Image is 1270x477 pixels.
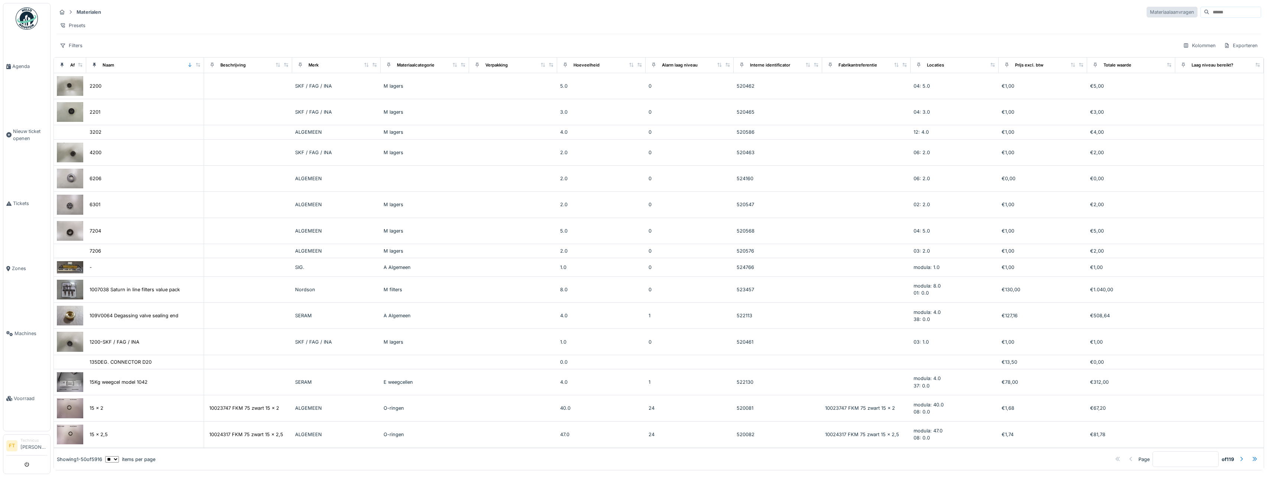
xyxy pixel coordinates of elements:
div: €1,00 [1002,129,1084,136]
img: 109V0064 Degassing valve sealing end [57,306,83,325]
a: Zones [3,236,50,301]
div: 0 [649,82,731,90]
div: 520586 [737,129,819,136]
div: ALGEMEEN [295,227,378,234]
div: M lagers [384,149,466,156]
div: €1,00 [1002,149,1084,156]
div: E weegcellen [384,379,466,386]
img: 1200-SKF / FAG / INA [57,332,83,351]
div: 522130 [737,379,819,386]
div: 24 [649,405,731,412]
div: 520568 [737,227,819,234]
img: Badge_color-CXgf-gQk.svg [16,7,38,30]
span: Machines [14,330,47,337]
div: 520463 [737,149,819,156]
div: Interne identificator [750,62,790,68]
div: €1,00 [1002,338,1084,345]
img: 1007038 Saturn in line filters value pack [57,280,83,299]
span: modula: 8.0 [914,283,941,289]
div: 109V0064 Degassing valve sealing end [90,312,178,319]
div: €127,16 [1002,312,1084,319]
span: 04: 5.0 [914,228,930,234]
span: 38: 0.0 [914,317,930,322]
div: 15 x 2,5 [90,431,108,438]
div: 520547 [737,201,819,208]
div: 522113 [737,312,819,319]
div: M lagers [384,227,466,234]
span: 08: 0.0 [914,435,930,441]
div: €3,00 [1090,108,1173,116]
div: Showing 1 - 50 of 5916 [57,456,102,463]
div: 5.0 [560,82,643,90]
div: Materiaalaanvragen [1147,7,1198,17]
div: 520082 [737,431,819,438]
div: €1,74 [1002,431,1084,438]
div: 3202 [90,129,101,136]
div: 2201 [90,108,100,116]
div: €13,50 [1002,358,1084,366]
div: €1,00 [1002,227,1084,234]
img: 6301 [57,195,83,214]
div: SKF / FAG / INA [295,149,378,156]
div: Hoeveelheid [573,62,600,68]
span: Tickets [13,200,47,207]
div: 3.0 [560,108,643,116]
div: €312,00 [1090,379,1173,386]
span: 08: 0.0 [914,409,930,415]
a: Tickets [3,171,50,236]
div: 4200 [90,149,101,156]
div: €5,00 [1090,227,1173,234]
div: M lagers [384,129,466,136]
div: Kolommen [1180,40,1219,51]
div: 10024317 FKM 75 zwart 15 x 2,5 [825,431,908,438]
img: 7204 [57,221,83,241]
div: 0 [649,108,731,116]
span: 03: 1.0 [914,339,929,345]
span: 04: 5.0 [914,83,930,89]
div: 2.0 [560,175,643,182]
div: A Algemeen [384,312,466,319]
span: 37: 0.0 [914,383,930,389]
div: €1,00 [1002,247,1084,254]
span: Agenda [12,63,47,70]
div: Filters [56,40,86,51]
div: 524160 [737,175,819,182]
span: 02: 2.0 [914,202,930,207]
img: 15Kg weegcel model 1042 [57,372,83,392]
div: Page [1138,456,1150,463]
div: - [90,264,92,271]
div: ALGEMEEN [295,247,378,254]
div: 47.0 [560,431,643,438]
div: 524766 [737,264,819,271]
div: Laag niveau bereikt? [1192,62,1233,68]
div: A Algemeen [384,264,466,271]
span: 06: 2.0 [914,176,930,181]
div: M lagers [384,108,466,116]
div: ALGEMEEN [295,405,378,412]
div: M lagers [384,338,466,345]
div: 0 [649,286,731,293]
img: 2200 [57,76,83,96]
div: 15 x 2 [90,405,103,412]
div: 24 [649,431,731,438]
strong: of 119 [1222,456,1234,463]
span: 06: 2.0 [914,150,930,155]
li: FT [6,440,17,451]
a: Agenda [3,34,50,99]
a: FT Technicus[PERSON_NAME] [6,438,47,455]
div: €1,00 [1002,108,1084,116]
div: Exporteren [1221,40,1261,51]
div: 2.0 [560,149,643,156]
div: 1.0 [560,264,643,271]
div: 10023747 FKM 75 zwart 15 x 2 [209,405,279,412]
div: SERAM [295,312,378,319]
span: 12: 4.0 [914,129,929,135]
a: Machines [3,301,50,366]
div: Locaties [927,62,944,68]
img: 4200 [57,143,83,162]
a: Voorraad [3,366,50,431]
div: ALGEMEEN [295,175,378,182]
div: €2,00 [1090,149,1173,156]
div: 1 [649,312,731,319]
div: 0.0 [560,358,643,366]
